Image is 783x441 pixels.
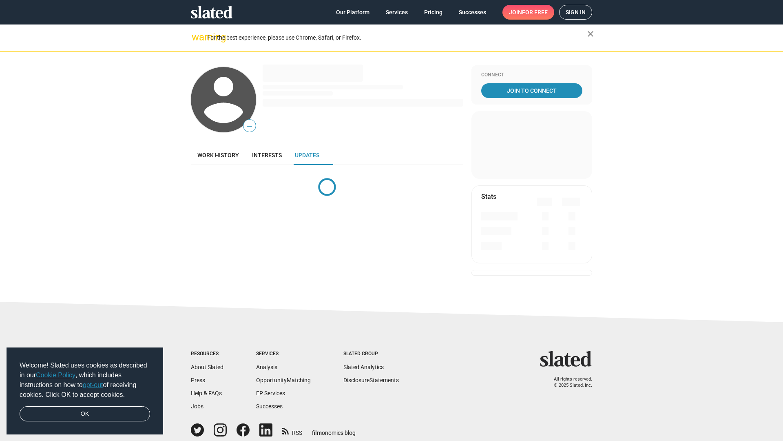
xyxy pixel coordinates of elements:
mat-card-title: Stats [481,192,496,201]
span: film [312,430,322,436]
div: Resources [191,351,223,357]
a: filmonomics blog [312,423,356,437]
a: EP Services [256,390,285,396]
a: Help & FAQs [191,390,222,396]
a: Successes [256,403,283,410]
div: Slated Group [343,351,399,357]
a: Sign in [559,5,592,20]
a: opt-out [83,381,103,388]
div: Connect [481,72,582,78]
div: cookieconsent [7,347,163,435]
div: Services [256,351,311,357]
a: Join To Connect [481,83,582,98]
span: Updates [295,152,319,158]
span: Join To Connect [483,83,581,98]
a: Press [191,377,205,383]
div: For the best experience, please use Chrome, Safari, or Firefox. [207,32,587,43]
mat-icon: close [586,29,595,39]
a: OpportunityMatching [256,377,311,383]
span: Successes [459,5,486,20]
span: Pricing [424,5,442,20]
span: Our Platform [336,5,369,20]
a: Cookie Policy [36,372,75,379]
a: Updates [288,145,326,165]
span: Work history [197,152,239,158]
span: Services [386,5,408,20]
a: Pricing [418,5,449,20]
a: Interests [246,145,288,165]
a: Jobs [191,403,203,410]
a: Our Platform [330,5,376,20]
span: — [243,121,256,131]
a: Joinfor free [502,5,554,20]
a: dismiss cookie message [20,406,150,422]
a: Slated Analytics [343,364,384,370]
a: RSS [282,424,302,437]
span: Sign in [566,5,586,19]
a: DisclosureStatements [343,377,399,383]
span: Join [509,5,548,20]
a: Services [379,5,414,20]
mat-icon: warning [192,32,201,42]
a: Successes [452,5,493,20]
span: Welcome! Slated uses cookies as described in our , which includes instructions on how to of recei... [20,361,150,400]
a: Analysis [256,364,277,370]
a: About Slated [191,364,223,370]
span: for free [522,5,548,20]
span: Interests [252,152,282,158]
p: All rights reserved. © 2025 Slated, Inc. [545,376,592,388]
a: Work history [191,145,246,165]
